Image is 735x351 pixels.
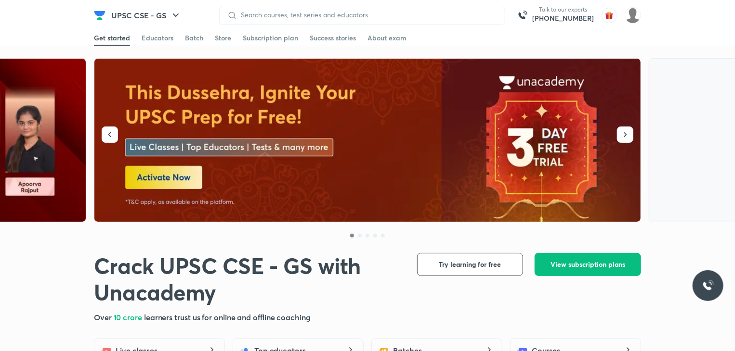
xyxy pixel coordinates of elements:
[602,8,617,23] img: avatar
[417,253,523,276] button: Try learning for free
[367,30,407,46] a: About exam
[551,260,625,269] span: View subscription plans
[94,30,130,46] a: Get started
[94,10,105,21] img: Company Logo
[185,30,203,46] a: Batch
[94,253,402,306] h1: Crack UPSC CSE - GS with Unacademy
[310,33,356,43] div: Success stories
[702,280,714,291] img: ttu
[243,33,298,43] div: Subscription plan
[144,312,311,322] span: learners trust us for online and offline coaching
[105,6,187,25] button: UPSC CSE - GS
[310,30,356,46] a: Success stories
[142,33,173,43] div: Educators
[237,11,497,19] input: Search courses, test series and educators
[243,30,298,46] a: Subscription plan
[535,253,641,276] button: View subscription plans
[94,312,114,322] span: Over
[367,33,407,43] div: About exam
[532,6,594,13] p: Talk to our experts
[625,7,641,24] img: ABHISHEK KUMAR
[513,6,532,25] img: call-us
[439,260,501,269] span: Try learning for free
[215,33,231,43] div: Store
[142,30,173,46] a: Educators
[532,13,594,23] a: [PHONE_NUMBER]
[215,30,231,46] a: Store
[114,312,144,322] span: 10 crore
[94,33,130,43] div: Get started
[185,33,203,43] div: Batch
